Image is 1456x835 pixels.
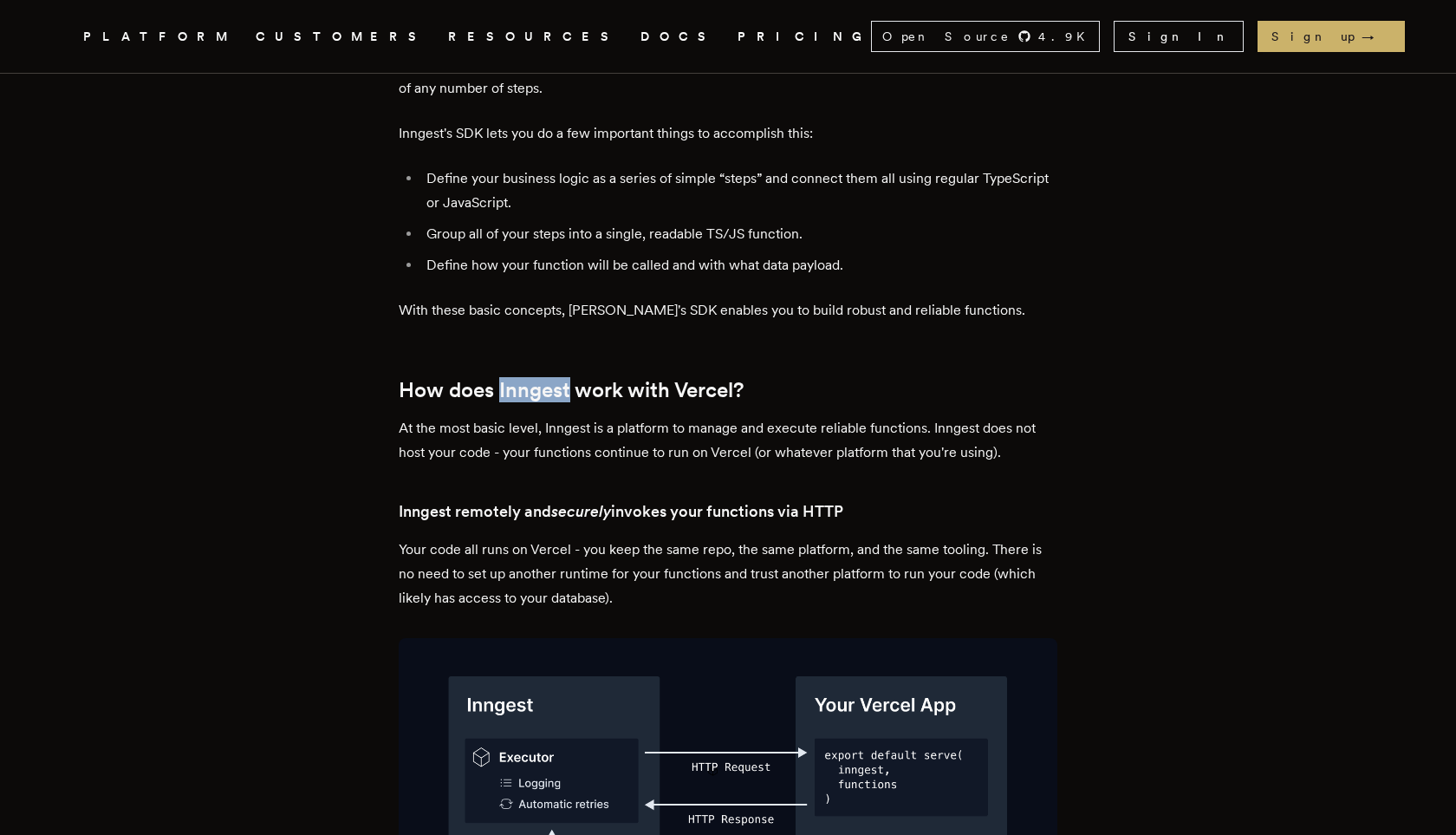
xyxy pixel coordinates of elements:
p: At the most basic level, Inngest is a platform to manage and execute reliable functions. Inngest ... [399,416,1057,465]
h3: Inngest remotely and invokes your functions via HTTP [399,499,1057,524]
em: securely [551,502,611,520]
a: PRICING [738,26,871,48]
button: PLATFORM [83,26,235,48]
li: Define your business logic as a series of simple “steps” and connect them all using regular TypeS... [421,166,1057,215]
p: Your code all runs on Vercel - you keep the same repo, the same platform, and the same tooling. T... [399,538,1057,610]
span: 4.9 K [1038,28,1095,45]
p: With these basic concepts, [PERSON_NAME]'s SDK enables you to build robust and reliable functions. [399,298,1057,323]
span: → [1362,28,1391,45]
span: Open Source [882,28,1011,45]
li: Define how your function will be called and with what data payload. [421,253,1057,277]
a: DOCS [640,26,717,48]
button: RESOURCES [448,26,620,48]
a: Sign In [1114,21,1244,52]
h2: How does Inngest work with Vercel? [399,378,1057,402]
a: Sign up [1258,21,1405,52]
p: Inngest's SDK lets you do a few important things to accomplish this: [399,121,1057,146]
a: CUSTOMERS [256,26,427,48]
li: Group all of your steps into a single, readable TS/JS function. [421,222,1057,246]
p: Inngest is a platform built to run reliable functions. It is designed to handle complex workloads... [399,52,1057,101]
